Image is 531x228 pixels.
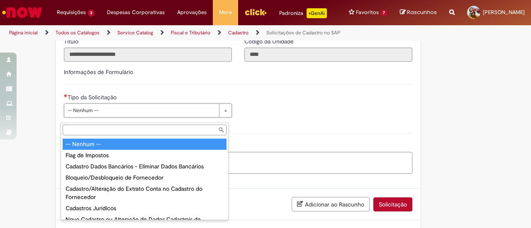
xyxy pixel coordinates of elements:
[63,161,227,172] div: Cadastro Dados Bancários - Eliminar Dados Bancários
[63,150,227,161] div: Flag de Impostos
[61,137,228,220] ul: Tipo da Solicitação
[63,203,227,214] div: Cadastros Jurídicos
[63,172,227,183] div: Bloqueio/Desbloqueio de Fornecedor
[63,183,227,203] div: Cadastro/Alteração do Extrato Conta no Cadastro do Fornecedor
[63,139,227,150] div: -- Nenhum --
